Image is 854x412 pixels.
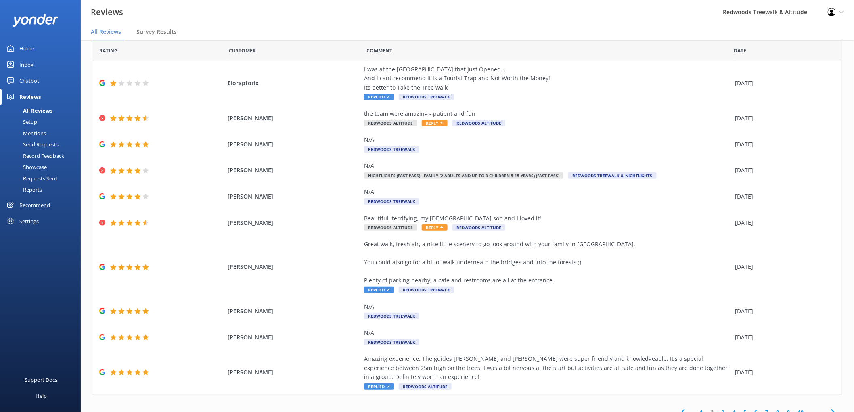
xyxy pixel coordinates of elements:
[364,214,731,223] div: Beautiful, terrifying, my [DEMOGRAPHIC_DATA] son and I loved it!
[452,224,505,231] span: Redwoods Altitude
[19,89,41,105] div: Reviews
[5,116,81,128] a: Setup
[364,146,419,153] span: Redwoods Treewalk
[364,339,419,345] span: Redwoods Treewalk
[452,120,505,126] span: Redwoods Altitude
[735,79,831,88] div: [DATE]
[364,188,731,197] div: N/A
[5,128,46,139] div: Mentions
[19,40,34,56] div: Home
[5,150,81,161] a: Record Feedback
[228,368,360,377] span: [PERSON_NAME]
[5,184,81,195] a: Reports
[5,161,81,173] a: Showcase
[364,65,731,92] div: I was at the [GEOGRAPHIC_DATA] that Just Opened... And i cant recommend it is a Tourist Trap and ...
[364,120,417,126] span: Redwoods Altitude
[364,240,731,285] div: Great walk, fresh air, a nice little scenery to go look around with your family in [GEOGRAPHIC_DA...
[19,56,33,73] div: Inbox
[228,262,360,271] span: [PERSON_NAME]
[5,173,57,184] div: Requests Sent
[735,114,831,123] div: [DATE]
[735,262,831,271] div: [DATE]
[228,114,360,123] span: [PERSON_NAME]
[228,79,360,88] span: Eloraptorix
[735,166,831,175] div: [DATE]
[364,287,394,293] span: Replied
[735,140,831,149] div: [DATE]
[228,307,360,316] span: [PERSON_NAME]
[91,6,123,19] h3: Reviews
[364,109,731,118] div: the team were amazing - patient and fun
[735,192,831,201] div: [DATE]
[19,213,39,229] div: Settings
[5,173,81,184] a: Requests Sent
[367,47,393,54] span: Question
[5,105,81,116] a: All Reviews
[735,333,831,342] div: [DATE]
[364,198,419,205] span: Redwoods Treewalk
[422,224,448,231] span: Reply
[5,128,81,139] a: Mentions
[5,161,47,173] div: Showcase
[364,383,394,390] span: Replied
[364,328,731,337] div: N/A
[735,307,831,316] div: [DATE]
[5,116,37,128] div: Setup
[228,140,360,149] span: [PERSON_NAME]
[399,287,454,293] span: Redwoods Treewalk
[364,313,419,319] span: Redwoods Treewalk
[5,184,42,195] div: Reports
[568,172,657,179] span: Redwoods Treewalk & Nightlights
[364,224,417,231] span: Redwoods Altitude
[364,354,731,381] div: Amazing experience. The guides [PERSON_NAME] and [PERSON_NAME] were super friendly and knowledgea...
[364,302,731,311] div: N/A
[735,218,831,227] div: [DATE]
[99,47,118,54] span: Date
[19,197,50,213] div: Recommend
[364,94,394,100] span: Replied
[228,333,360,342] span: [PERSON_NAME]
[422,120,448,126] span: Reply
[12,14,59,27] img: yonder-white-logo.png
[228,166,360,175] span: [PERSON_NAME]
[25,372,58,388] div: Support Docs
[734,47,747,54] span: Date
[399,383,452,390] span: Redwoods Altitude
[364,135,731,144] div: N/A
[36,388,47,404] div: Help
[228,218,360,227] span: [PERSON_NAME]
[19,73,39,89] div: Chatbot
[5,150,64,161] div: Record Feedback
[399,94,454,100] span: Redwoods Treewalk
[5,139,59,150] div: Send Requests
[228,192,360,201] span: [PERSON_NAME]
[735,368,831,377] div: [DATE]
[5,105,52,116] div: All Reviews
[364,172,563,179] span: Nightlights (Fast Pass) - Family (2 Adults and up to 3 Children 5-15 years) (Fast Pass)
[364,161,731,170] div: N/A
[91,28,121,36] span: All Reviews
[5,139,81,150] a: Send Requests
[136,28,177,36] span: Survey Results
[229,47,256,54] span: Date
